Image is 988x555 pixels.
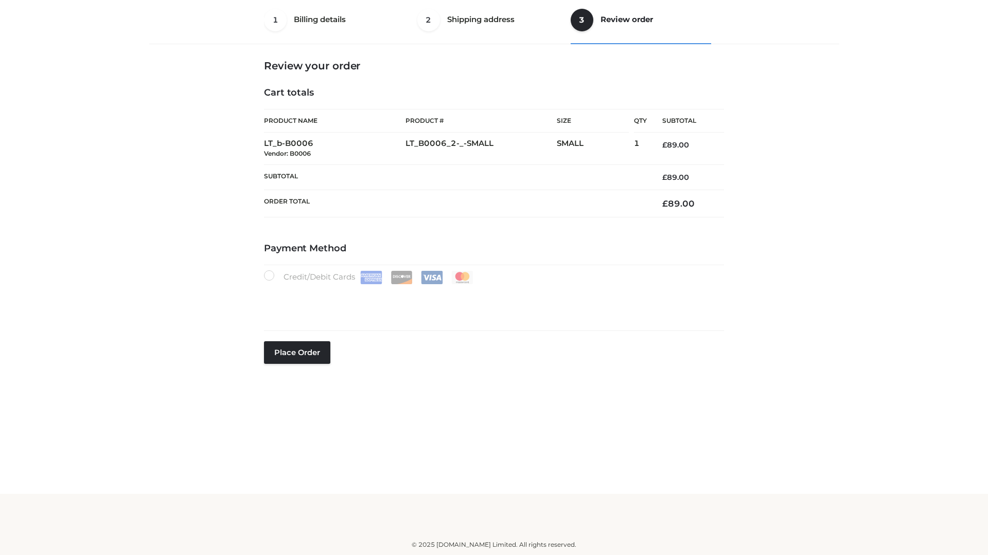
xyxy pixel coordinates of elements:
td: LT_B0006_2-_-SMALL [405,133,557,165]
th: Subtotal [647,109,724,133]
div: © 2025 [DOMAIN_NAME] Limited. All rights reserved. [153,540,835,550]
td: LT_b-B0006 [264,133,405,165]
h4: Cart totals [264,87,724,99]
th: Subtotal [264,164,647,190]
th: Qty [634,109,647,133]
iframe: Secure payment input frame [262,282,722,320]
bdi: 89.00 [662,140,689,150]
bdi: 89.00 [662,198,695,209]
th: Product # [405,109,557,133]
th: Product Name [264,109,405,133]
button: Place order [264,341,330,364]
img: Visa [421,271,443,284]
img: Amex [360,271,382,284]
td: SMALL [557,133,634,165]
th: Size [557,109,629,133]
bdi: 89.00 [662,173,689,182]
label: Credit/Debit Cards [264,270,474,284]
span: £ [662,198,668,209]
h4: Payment Method [264,243,724,254]
img: Mastercard [451,271,473,284]
span: £ [662,140,667,150]
img: Discover [391,271,413,284]
td: 1 [634,133,647,165]
h3: Review your order [264,60,724,72]
span: £ [662,173,667,182]
small: Vendor: B0006 [264,150,311,157]
th: Order Total [264,190,647,217]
